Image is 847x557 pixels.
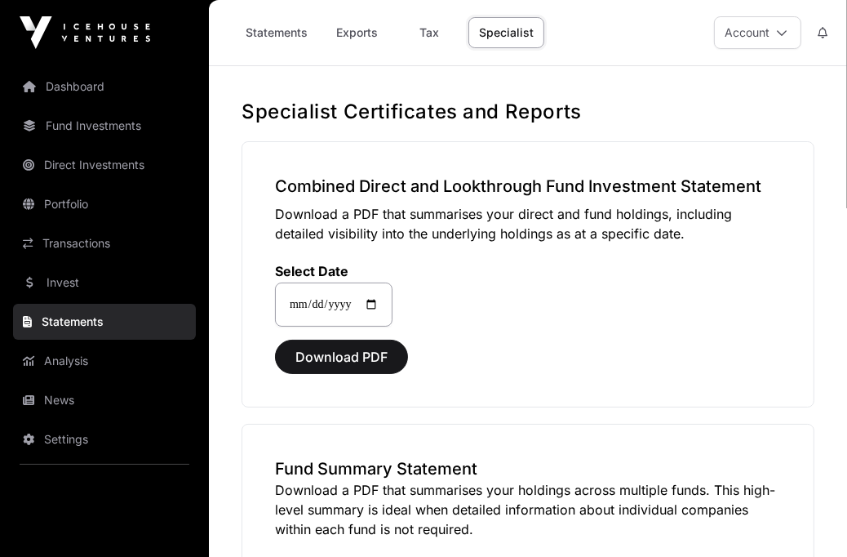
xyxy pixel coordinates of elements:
[275,480,781,539] p: Download a PDF that summarises your holdings across multiple funds. This high-level summary is id...
[13,225,196,261] a: Transactions
[13,265,196,301] a: Invest
[13,69,196,105] a: Dashboard
[468,17,544,48] a: Specialist
[13,147,196,183] a: Direct Investments
[275,263,392,279] label: Select Date
[13,186,196,222] a: Portfolio
[235,17,318,48] a: Statements
[20,16,150,49] img: Icehouse Ventures Logo
[13,108,196,144] a: Fund Investments
[295,347,388,367] span: Download PDF
[275,457,781,480] h3: Fund Summary Statement
[397,17,462,48] a: Tax
[325,17,390,48] a: Exports
[13,421,196,457] a: Settings
[275,175,781,198] h3: Combined Direct and Lookthrough Fund Investment Statement
[242,99,814,125] h1: Specialist Certificates and Reports
[13,304,196,340] a: Statements
[13,343,196,379] a: Analysis
[765,479,847,557] iframe: Chat Widget
[275,356,408,372] a: Download PDF
[275,204,781,243] p: Download a PDF that summarises your direct and fund holdings, including detailed visibility into ...
[275,340,408,374] button: Download PDF
[714,16,801,49] button: Account
[13,382,196,418] a: News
